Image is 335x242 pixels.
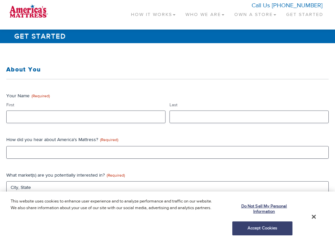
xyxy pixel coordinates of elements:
[6,93,50,99] legend: Your Name
[32,93,50,99] span: (Required)
[6,102,166,108] label: First
[272,2,322,9] a: [PHONE_NUMBER]
[11,30,324,43] h1: Get Started
[107,173,125,178] span: (Required)
[6,66,329,73] h3: About You
[281,3,328,23] a: Get Started
[312,214,316,220] button: Close
[7,3,51,20] img: logo
[169,102,329,108] label: Last
[180,3,229,23] a: Who We Are
[100,137,118,142] span: (Required)
[11,198,219,211] p: This website uses cookies to enhance user experience and to analyze performance and traffic on ou...
[6,136,329,143] label: How did you hear about America's Mattress?
[6,172,329,179] label: What market(s) are you potentially interested in?
[126,3,180,23] a: How It Works
[232,200,292,218] button: Do Not Sell My Personal Information
[252,2,270,9] span: Call Us
[229,3,281,23] a: Own a Store
[6,181,329,194] input: City, State
[232,221,292,235] button: Accept Cookies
